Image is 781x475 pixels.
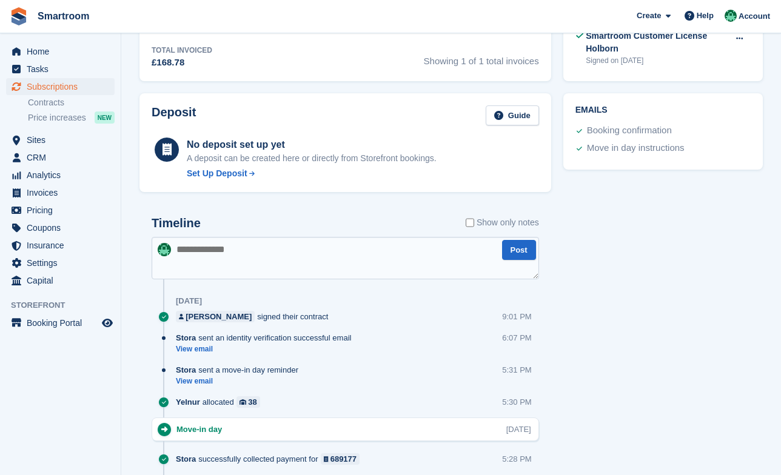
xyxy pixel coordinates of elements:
[176,296,202,306] div: [DATE]
[27,131,99,148] span: Sites
[236,396,260,408] a: 38
[176,396,266,408] div: allocated
[637,10,661,22] span: Create
[27,219,99,236] span: Coupons
[176,364,304,376] div: sent a move-in day reminder
[28,111,115,124] a: Price increases NEW
[486,105,539,125] a: Guide
[6,149,115,166] a: menu
[176,311,334,322] div: signed their contract
[27,184,99,201] span: Invoices
[176,453,196,465] span: Stora
[575,105,751,115] h2: Emails
[330,453,357,465] div: 689177
[33,6,94,26] a: Smartroom
[27,254,99,271] span: Settings
[187,152,437,165] p: A deposit can be created here or directly from Storefront bookings.
[187,138,437,152] div: No deposit set up yet
[6,184,115,201] a: menu
[27,149,99,166] span: CRM
[176,332,196,344] span: Stora
[739,10,770,22] span: Account
[152,56,212,70] div: £168.78
[586,30,728,55] div: Smartroom Customer License Holborn
[10,7,28,25] img: stora-icon-8386f47178a22dfd0bd8f6a31ec36ba5ce8667c1dd55bd0f319d3a0aa187defe.svg
[158,243,171,256] img: Jacob Gabriel
[27,61,99,78] span: Tasks
[28,97,115,108] a: Contracts
[176,332,357,344] div: sent an identity verification successful email
[502,364,531,376] div: 5:31 PM
[27,202,99,219] span: Pricing
[502,453,531,465] div: 5:28 PM
[6,43,115,60] a: menu
[6,61,115,78] a: menu
[152,45,212,56] div: Total Invoiced
[95,111,115,124] div: NEW
[100,316,115,330] a: Preview store
[187,167,247,180] div: Set Up Deposit
[152,216,201,230] h2: Timeline
[6,131,115,148] a: menu
[502,311,531,322] div: 9:01 PM
[27,78,99,95] span: Subscriptions
[27,167,99,184] span: Analytics
[502,332,531,344] div: 6:07 PM
[6,237,115,254] a: menu
[502,240,536,260] button: Post
[176,376,304,387] a: View email
[587,124,672,138] div: Booking confirmation
[27,237,99,254] span: Insurance
[6,314,115,331] a: menu
[11,299,121,311] span: Storefront
[27,314,99,331] span: Booking Portal
[6,219,115,236] a: menu
[28,112,86,124] span: Price increases
[587,141,685,156] div: Move in day instructions
[176,453,366,465] div: successfully collected payment for
[6,272,115,289] a: menu
[424,45,539,70] span: Showing 1 of 1 total invoices
[466,216,474,229] input: Show only notes
[176,311,255,322] a: [PERSON_NAME]
[176,396,200,408] span: Yelnur
[697,10,714,22] span: Help
[6,202,115,219] a: menu
[6,78,115,95] a: menu
[6,254,115,271] a: menu
[502,396,531,408] div: 5:30 PM
[176,424,228,435] div: Move-in day
[27,272,99,289] span: Capital
[27,43,99,60] span: Home
[186,311,252,322] div: [PERSON_NAME]
[176,364,196,376] span: Stora
[152,105,196,125] h2: Deposit
[248,396,256,408] div: 38
[187,167,437,180] a: Set Up Deposit
[586,55,728,66] div: Signed on [DATE]
[176,344,357,354] a: View email
[466,216,539,229] label: Show only notes
[6,167,115,184] a: menu
[725,10,737,22] img: Jacob Gabriel
[506,424,531,435] div: [DATE]
[321,453,360,465] a: 689177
